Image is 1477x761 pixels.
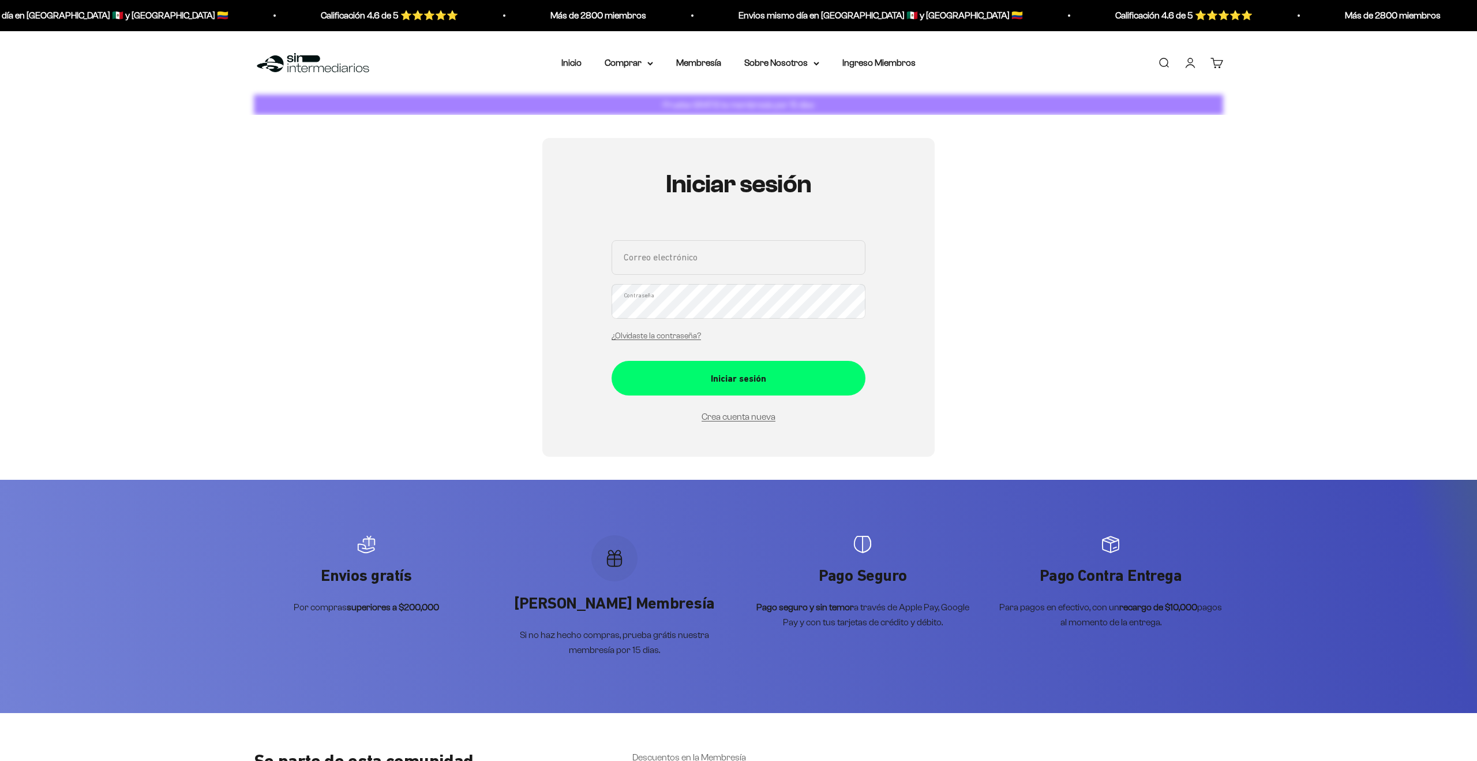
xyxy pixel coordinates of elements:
p: Por compras [294,600,439,615]
a: ¿Olvidaste la contraseña? [612,331,701,340]
summary: Sobre Nosotros [744,55,819,70]
p: Calificación 4.6 de 5 ⭐️⭐️⭐️⭐️⭐️ [1115,8,1253,23]
button: Iniciar sesión [612,361,865,396]
strong: recargo de $10,000 [1119,602,1197,612]
div: Artículo 4 de 4 [998,535,1223,630]
h1: Iniciar sesión [612,170,865,198]
a: Inicio [561,58,582,68]
p: Si no haz hecho compras, prueba grátis nuestra membresía por 15 dias. [502,628,727,657]
summary: Comprar [605,55,653,70]
p: a través de Apple Pay, Google Pay y con tus tarjetas de crédito y débito. [750,600,975,629]
strong: superiores a $200,000 [347,602,439,612]
a: Membresía [676,58,721,68]
a: Ingreso Miembros [842,58,916,68]
p: Pago Contra Entrega [998,565,1223,586]
p: Envios gratís [294,565,439,586]
p: Más de 2800 miembros [1345,8,1441,23]
div: Artículo 3 de 4 [750,535,975,630]
p: [PERSON_NAME] Membresía [502,593,727,614]
div: Artículo 2 de 4 [502,535,727,658]
p: Más de 2800 miembros [550,8,646,23]
p: Prueba GRATIS la membresía por 15 días [660,98,817,112]
p: Pago Seguro [750,565,975,586]
a: Crea cuenta nueva [702,412,775,421]
p: Para pagos en efectivo, con un pagos al momento de la entrega. [998,600,1223,629]
strong: Pago seguro y sin temor [756,602,854,612]
p: Envios mismo día en [GEOGRAPHIC_DATA] 🇲🇽 y [GEOGRAPHIC_DATA] 🇨🇴 [738,8,1023,23]
p: Calificación 4.6 de 5 ⭐️⭐️⭐️⭐️⭐️ [321,8,458,23]
div: Artículo 1 de 4 [254,535,479,615]
div: Iniciar sesión [635,371,842,386]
